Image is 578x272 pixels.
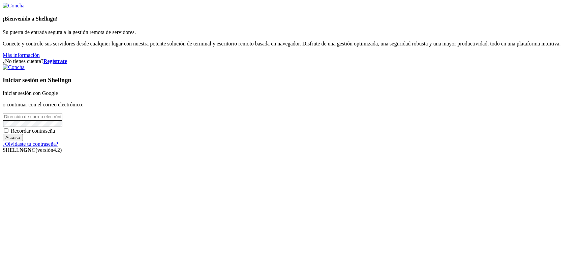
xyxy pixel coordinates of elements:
a: Más información [3,52,40,58]
a: Regístrate [43,58,67,64]
font: Recordar contraseña [11,128,55,134]
img: Concha [3,64,25,70]
font: Iniciar sesión con Google [3,90,58,96]
font: ¿No tienes cuenta? [3,58,43,64]
span: 4.2.0 [36,147,62,153]
font: SHELL [3,147,20,153]
font: Conecte y controle sus servidores desde cualquier lugar con nuestra potente solución de terminal ... [3,41,561,46]
font: Su puerta de entrada segura a la gestión remota de servidores. [3,29,136,35]
font: (versión [36,147,53,153]
font: ) [60,147,62,153]
font: NGN [20,147,32,153]
a: ¿Olvidaste tu contraseña? [3,141,58,147]
font: Iniciar sesión en Shellngn [3,76,71,83]
input: Recordar contraseña [4,128,8,133]
input: Acceso [3,134,23,141]
font: ¡Bienvenido a Shellngn! [3,16,58,22]
font: © [31,147,35,153]
input: Dirección de correo electrónico [3,113,62,120]
font: o continuar con el correo electrónico: [3,102,83,107]
font: 4.2 [53,147,60,153]
img: Concha [3,3,25,9]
